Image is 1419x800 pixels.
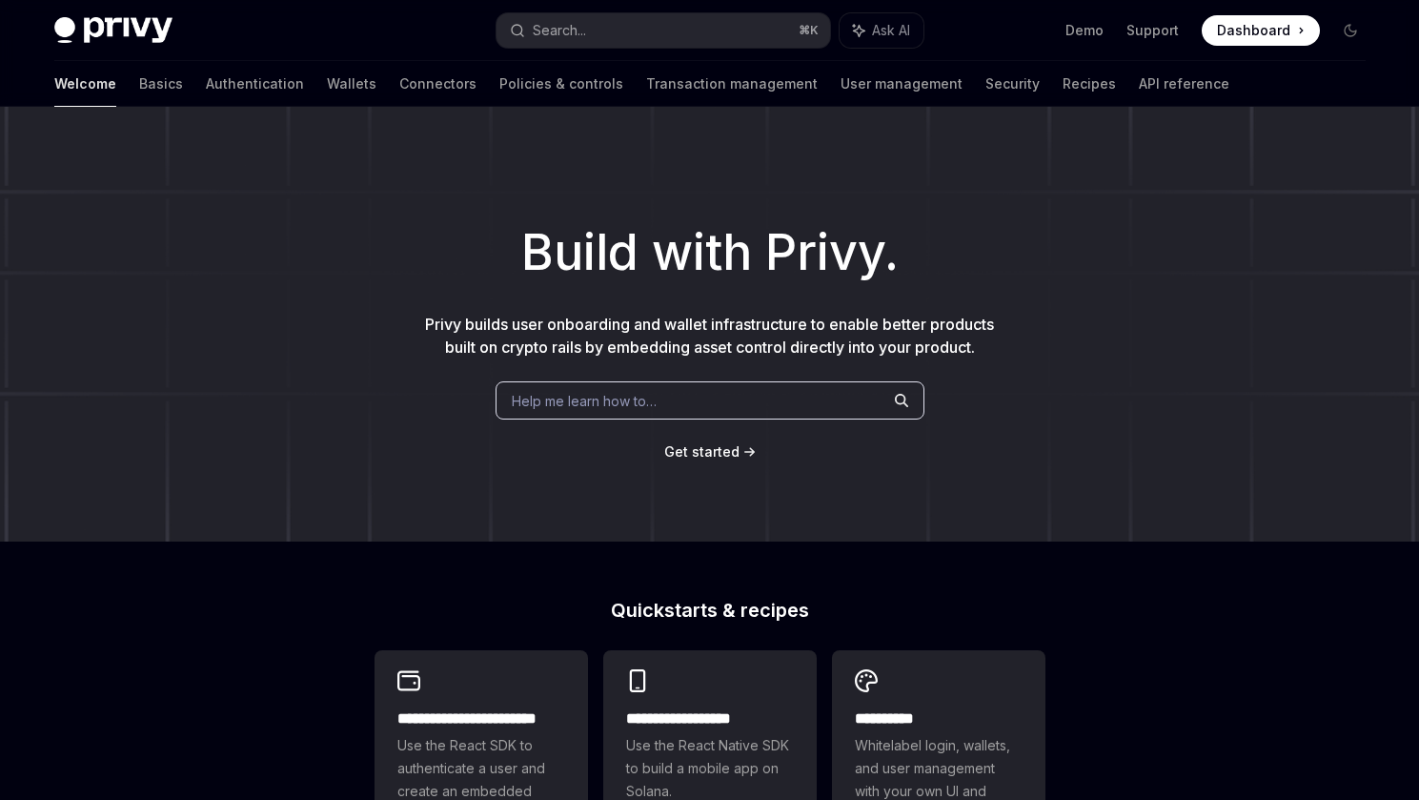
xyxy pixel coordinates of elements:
[206,61,304,107] a: Authentication
[664,443,740,460] span: Get started
[399,61,476,107] a: Connectors
[499,61,623,107] a: Policies & controls
[799,23,819,38] span: ⌘ K
[497,13,830,48] button: Search...⌘K
[139,61,183,107] a: Basics
[54,61,116,107] a: Welcome
[664,442,740,462] a: Get started
[646,61,818,107] a: Transaction management
[327,61,376,107] a: Wallets
[533,19,586,42] div: Search...
[1335,15,1366,46] button: Toggle dark mode
[1126,21,1179,40] a: Support
[1217,21,1290,40] span: Dashboard
[1202,15,1320,46] a: Dashboard
[1065,21,1104,40] a: Demo
[840,13,923,48] button: Ask AI
[425,315,994,357] span: Privy builds user onboarding and wallet infrastructure to enable better products built on crypto ...
[872,21,910,40] span: Ask AI
[54,17,172,44] img: dark logo
[841,61,963,107] a: User management
[512,391,657,411] span: Help me learn how to…
[30,215,1389,290] h1: Build with Privy.
[1063,61,1116,107] a: Recipes
[985,61,1040,107] a: Security
[1139,61,1229,107] a: API reference
[375,601,1045,620] h2: Quickstarts & recipes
